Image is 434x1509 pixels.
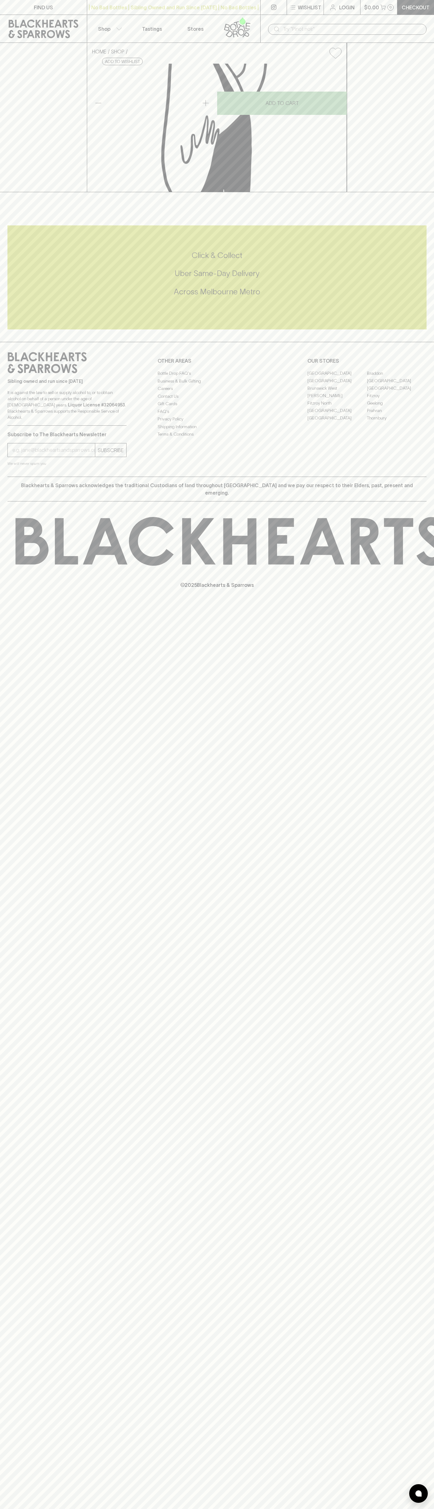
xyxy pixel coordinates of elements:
p: OTHER AREAS [158,357,277,365]
p: 0 [389,6,392,9]
p: Blackhearts & Sparrows acknowledges the traditional Custodians of land throughout [GEOGRAPHIC_DAT... [12,482,422,496]
p: Login [339,4,355,11]
button: Add to wishlist [327,45,344,61]
a: Terms & Conditions [158,431,277,438]
p: Tastings [142,25,162,33]
a: Gift Cards [158,400,277,408]
a: Shipping Information [158,423,277,430]
a: HOME [92,49,106,54]
p: $0.00 [364,4,379,11]
p: ADD TO CART [266,99,299,107]
a: SHOP [111,49,124,54]
p: Checkout [402,4,430,11]
h5: Click & Collect [7,250,427,261]
p: FIND US [34,4,53,11]
input: e.g. jane@blackheartsandsparrows.com.au [12,445,95,455]
div: Call to action block [7,225,427,329]
p: Stores [187,25,204,33]
a: Bottle Drop FAQ's [158,370,277,377]
a: [GEOGRAPHIC_DATA] [307,414,367,422]
img: bubble-icon [415,1490,422,1497]
a: Fitzroy [367,392,427,399]
p: Wishlist [298,4,321,11]
a: Business & Bulk Gifting [158,377,277,385]
a: [GEOGRAPHIC_DATA] [367,384,427,392]
a: FAQ's [158,408,277,415]
a: [GEOGRAPHIC_DATA] [307,377,367,384]
a: Brunswick West [307,384,367,392]
h5: Uber Same-Day Delivery [7,268,427,279]
p: We will never spam you [7,460,127,467]
img: Fonseca Late Bottled Vintage 2018 750ml [87,64,347,192]
a: Tastings [130,15,174,43]
p: OUR STORES [307,357,427,365]
h5: Across Melbourne Metro [7,287,427,297]
button: Add to wishlist [102,58,143,65]
a: [GEOGRAPHIC_DATA] [367,377,427,384]
button: ADD TO CART [217,92,347,115]
p: Subscribe to The Blackhearts Newsletter [7,431,127,438]
a: Prahran [367,407,427,414]
p: SUBSCRIBE [98,446,124,454]
button: Shop [87,15,131,43]
input: Try "Pinot noir" [283,24,422,34]
a: [GEOGRAPHIC_DATA] [307,407,367,414]
a: [GEOGRAPHIC_DATA] [307,369,367,377]
strong: Liquor License #32064953 [68,402,125,407]
p: Sibling owned and run since [DATE] [7,378,127,384]
a: Thornbury [367,414,427,422]
a: Contact Us [158,392,277,400]
a: Careers [158,385,277,392]
a: Braddon [367,369,427,377]
p: Shop [98,25,110,33]
a: [PERSON_NAME] [307,392,367,399]
a: Geelong [367,399,427,407]
button: SUBSCRIBE [95,443,126,457]
a: Privacy Policy [158,415,277,423]
a: Stores [174,15,217,43]
a: Fitzroy North [307,399,367,407]
p: It is against the law to sell or supply alcohol to, or to obtain alcohol on behalf of a person un... [7,389,127,420]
